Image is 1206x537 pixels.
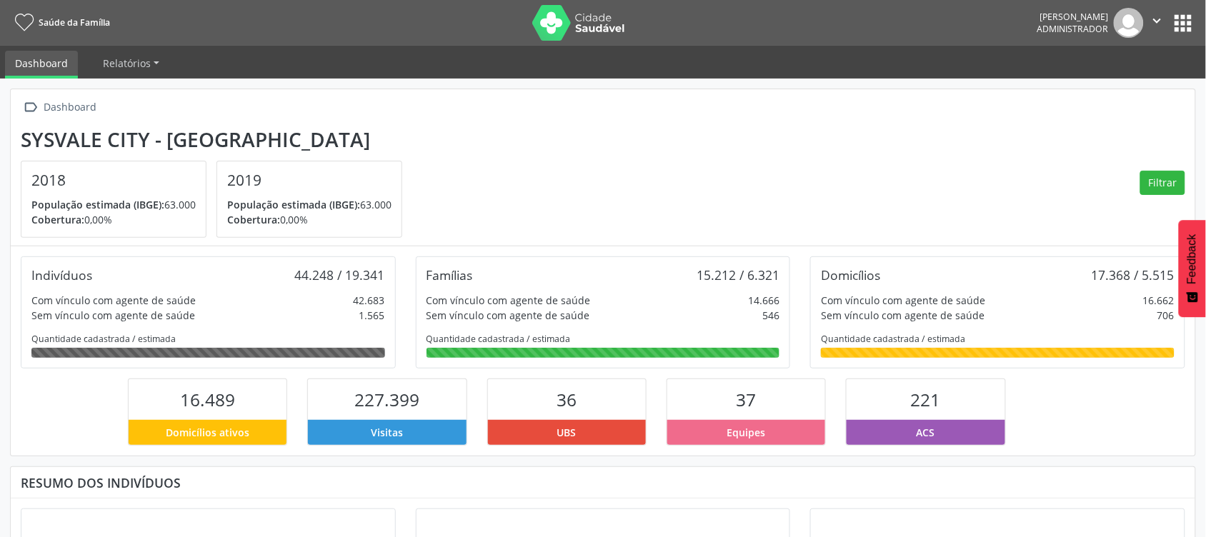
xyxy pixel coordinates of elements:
div: Quantidade cadastrada / estimada [427,333,780,345]
div: Indivíduos [31,267,92,283]
div: Com vínculo com agente de saúde [427,293,591,308]
div: 546 [762,308,779,323]
span: 16.489 [180,388,235,411]
img: img [1114,8,1144,38]
p: 0,00% [227,212,392,227]
div: Sem vínculo com agente de saúde [31,308,195,323]
span: UBS [557,425,577,440]
span: Cobertura: [227,213,280,226]
div: [PERSON_NAME] [1037,11,1109,23]
div: 1.565 [359,308,385,323]
div: 17.368 / 5.515 [1092,267,1175,283]
button: Filtrar [1140,171,1185,195]
div: 15.212 / 6.321 [697,267,779,283]
span: 221 [911,388,941,411]
button:  [1144,8,1171,38]
button: apps [1171,11,1196,36]
a: Relatórios [93,51,169,76]
a: Saúde da Família [10,11,110,34]
div: Domicílios [821,267,880,283]
div: Com vínculo com agente de saúde [31,293,196,308]
h4: 2018 [31,171,196,189]
div: Quantidade cadastrada / estimada [31,333,385,345]
div: Sysvale City - [GEOGRAPHIC_DATA] [21,128,412,151]
p: 0,00% [31,212,196,227]
span: Equipes [727,425,766,440]
span: 36 [557,388,577,411]
div: 44.248 / 19.341 [295,267,385,283]
h4: 2019 [227,171,392,189]
a: Dashboard [5,51,78,79]
button: Feedback - Mostrar pesquisa [1179,220,1206,317]
span: Feedback [1186,234,1199,284]
div: Sem vínculo com agente de saúde [821,308,985,323]
div: Quantidade cadastrada / estimada [821,333,1175,345]
div: Sem vínculo com agente de saúde [427,308,590,323]
div: 14.666 [748,293,779,308]
span: Domicílios ativos [166,425,249,440]
div: Resumo dos indivíduos [21,475,1185,491]
span: População estimada (IBGE): [31,198,164,211]
i:  [21,97,41,118]
span: Relatórios [103,56,151,70]
i:  [1150,13,1165,29]
div: 16.662 [1143,293,1175,308]
div: 706 [1157,308,1175,323]
span: População estimada (IBGE): [227,198,360,211]
span: Saúde da Família [39,16,110,29]
div: 42.683 [354,293,385,308]
span: Administrador [1037,23,1109,35]
p: 63.000 [227,197,392,212]
span: Cobertura: [31,213,84,226]
a:  Dashboard [21,97,99,118]
span: ACS [917,425,935,440]
div: Dashboard [41,97,99,118]
div: Famílias [427,267,473,283]
div: Com vínculo com agente de saúde [821,293,985,308]
span: 37 [737,388,757,411]
p: 63.000 [31,197,196,212]
span: 227.399 [354,388,419,411]
span: Visitas [371,425,403,440]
